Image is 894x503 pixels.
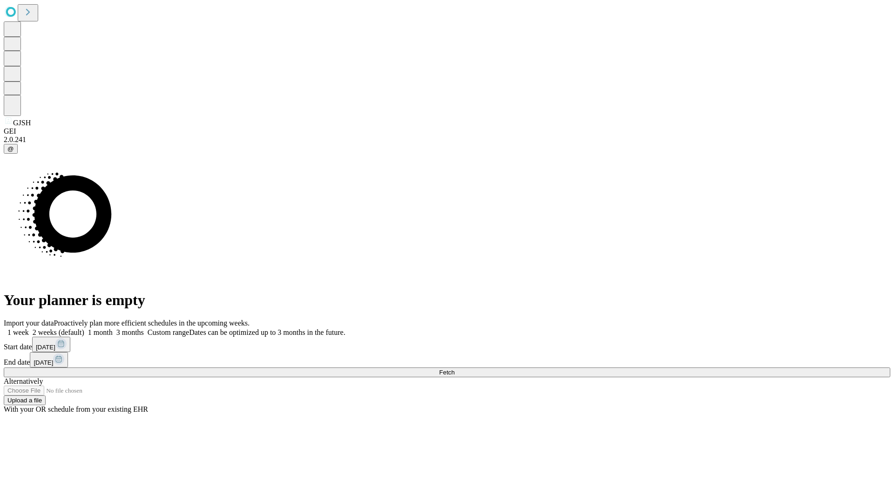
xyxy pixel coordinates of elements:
span: @ [7,145,14,152]
button: @ [4,144,18,154]
div: GEI [4,127,890,136]
div: 2.0.241 [4,136,890,144]
span: 1 month [88,328,113,336]
span: [DATE] [36,344,55,351]
span: 3 months [116,328,144,336]
span: GJSH [13,119,31,127]
span: Proactively plan more efficient schedules in the upcoming weeks. [54,319,250,327]
span: 1 week [7,328,29,336]
button: [DATE] [30,352,68,367]
span: Dates can be optimized up to 3 months in the future. [189,328,345,336]
span: [DATE] [34,359,53,366]
span: 2 weeks (default) [33,328,84,336]
button: [DATE] [32,337,70,352]
div: Start date [4,337,890,352]
span: With your OR schedule from your existing EHR [4,405,148,413]
span: Import your data [4,319,54,327]
div: End date [4,352,890,367]
button: Upload a file [4,395,46,405]
span: Alternatively [4,377,43,385]
h1: Your planner is empty [4,292,890,309]
span: Custom range [148,328,189,336]
span: Fetch [439,369,454,376]
button: Fetch [4,367,890,377]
